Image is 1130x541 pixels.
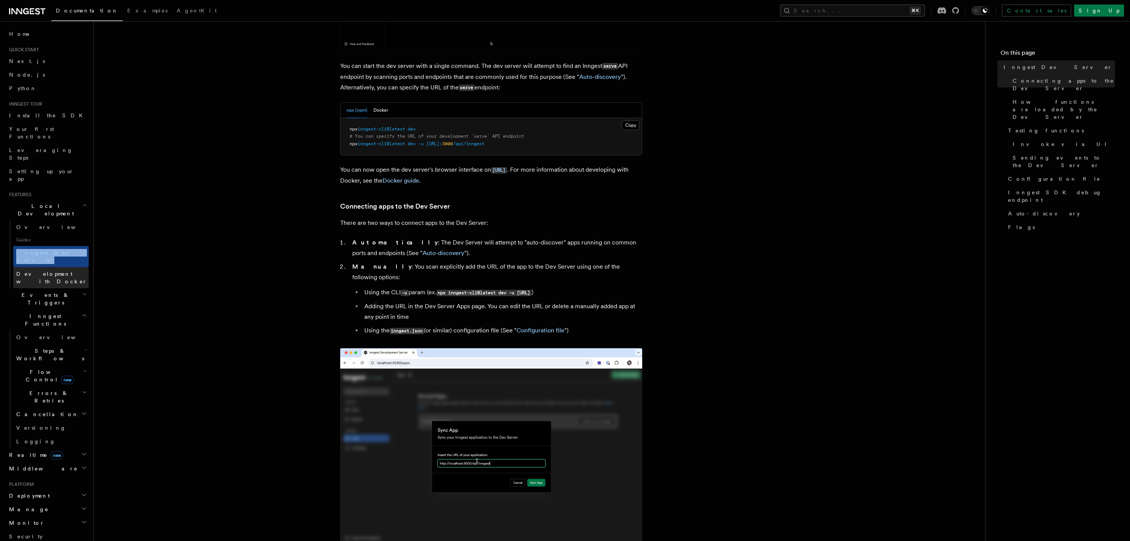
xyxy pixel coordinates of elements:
[1013,98,1115,121] span: How functions are loaded by the Dev Server
[1005,124,1115,137] a: Testing functions
[436,290,532,296] code: npx inngest-cli@latest dev -u [URL]
[1010,151,1115,172] a: Sending events to the Dev Server
[362,287,642,298] li: Using the CLI param (ex. )
[347,103,367,118] button: npx (npm)
[1005,207,1115,220] a: Auto-discovery
[6,506,49,513] span: Manage
[408,141,416,146] span: dev
[13,246,89,267] a: Inngest Dev Server
[13,435,89,448] a: Logging
[401,290,409,296] code: -u
[13,234,89,246] span: Guides
[358,126,405,132] span: inngest-cli@latest
[1004,63,1112,71] span: Inngest Dev Server
[6,448,89,462] button: Realtimenew
[13,267,89,288] a: Development with Docker
[350,237,642,258] li: : The Dev Server will attempt to "auto-discover" apps running on common ports and endpoints (See ...
[13,421,89,435] a: Versioning
[13,410,79,418] span: Cancellation
[382,177,419,184] a: Docker guide
[6,101,42,107] span: Inngest tour
[6,192,31,198] span: Features
[1008,223,1035,231] span: Flags
[9,147,73,161] span: Leveraging Steps
[1001,48,1115,60] h4: On this page
[418,141,424,146] span: -u
[1008,189,1115,204] span: Inngest SDK debug endpoint
[6,503,89,516] button: Manage
[13,220,89,234] a: Overview
[358,141,405,146] span: inngest-cli@latest
[6,81,89,95] a: Python
[1010,95,1115,124] a: How functions are loaded by the Dev Server
[9,112,87,118] span: Install the SDK
[6,27,89,41] a: Home
[1005,186,1115,207] a: Inngest SDK debug endpoint
[16,224,94,230] span: Overview
[6,462,89,475] button: Middleware
[1010,137,1115,151] a: Invoke via UI
[6,288,89,309] button: Events & Triggers
[426,141,442,146] span: [URL]:
[442,141,453,146] span: 3000
[602,63,618,69] code: serve
[9,168,74,182] span: Setting up your app
[9,58,45,64] span: Next.js
[6,220,89,288] div: Local Development
[6,309,89,330] button: Inngest Functions
[172,2,221,20] a: AgentKit
[16,438,55,444] span: Logging
[1074,5,1124,17] a: Sign Up
[6,68,89,81] a: Node.js
[1001,60,1115,74] a: Inngest Dev Server
[1013,77,1115,92] span: Connecting apps to the Dev Server
[1008,127,1084,134] span: Testing functions
[6,122,89,143] a: Your first Functions
[350,126,358,132] span: npx
[6,330,89,448] div: Inngest Functions
[780,5,925,17] button: Search...⌘K
[6,109,89,122] a: Install the SDK
[1008,175,1101,183] span: Configuration file
[16,425,66,431] span: Versioning
[340,164,642,186] p: You can now open the dev server's browser interface on . For more information about developing wi...
[1010,74,1115,95] a: Connecting apps to the Dev Server
[373,103,388,118] button: Docker
[422,249,464,257] a: Auto-discovery
[971,6,990,15] button: Toggle dark mode
[491,167,507,174] code: [URL]
[13,347,84,362] span: Steps & Workflows
[177,8,217,14] span: AgentKit
[362,325,642,336] li: Using the (or similar) configuration file (See " ")
[13,389,82,404] span: Errors & Retries
[51,451,63,460] span: new
[13,330,89,344] a: Overview
[1005,220,1115,234] a: Flags
[9,85,37,91] span: Python
[340,218,642,228] p: There are two ways to connect apps to the Dev Server:
[16,334,94,340] span: Overview
[13,368,83,383] span: Flow Control
[51,2,123,21] a: Documentation
[16,271,87,284] span: Development with Docker
[9,533,43,539] span: Security
[453,141,484,146] span: /api/inngest
[9,126,54,140] span: Your first Functions
[362,301,642,322] li: Adding the URL in the Dev Server Apps page. You can edit the URL or delete a manually added app a...
[6,492,50,500] span: Deployment
[6,47,39,53] span: Quick start
[390,328,424,334] code: inngest.json
[56,8,118,14] span: Documentation
[350,134,524,139] span: # You can specify the URL of your development `serve` API endpoint
[123,2,172,20] a: Examples
[61,376,74,384] span: new
[13,365,89,386] button: Flow Controlnew
[459,85,475,91] code: serve
[6,481,34,487] span: Platform
[6,519,45,527] span: Monitor
[622,120,640,130] button: Copy
[1005,172,1115,186] a: Configuration file
[340,61,642,93] p: You can start the dev server with a single command. The dev server will attempt to find an Innges...
[6,516,89,530] button: Monitor
[352,263,412,270] strong: Manually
